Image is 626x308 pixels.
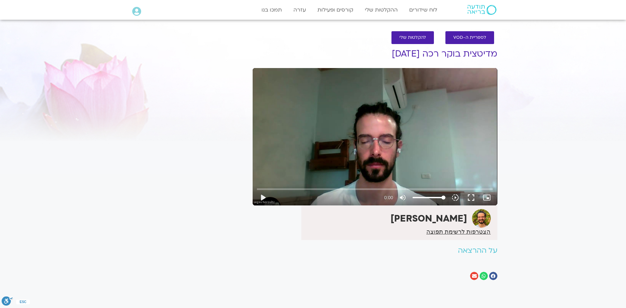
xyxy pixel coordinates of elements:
a: קורסים ופעילות [314,4,357,16]
div: שיתוף ב email [470,272,478,280]
h1: מדיטצית בוקר רכה [DATE] [253,49,497,59]
span: לספריית ה-VOD [453,35,486,40]
img: תודעה בריאה [467,5,496,15]
a: תמכו בנו [258,4,285,16]
a: להקלטות שלי [391,31,434,44]
a: לוח שידורים [406,4,440,16]
a: לספריית ה-VOD [445,31,494,44]
a: עזרה [290,4,309,16]
div: שיתוף ב whatsapp [480,272,488,280]
a: ההקלטות שלי [362,4,401,16]
strong: [PERSON_NAME] [390,212,467,225]
img: שגב הורוביץ [472,209,491,228]
a: הצטרפות לרשימת תפוצה [426,229,490,235]
div: שיתוף ב facebook [489,272,497,280]
h2: על ההרצאה [253,247,497,255]
span: להקלטות שלי [399,35,426,40]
